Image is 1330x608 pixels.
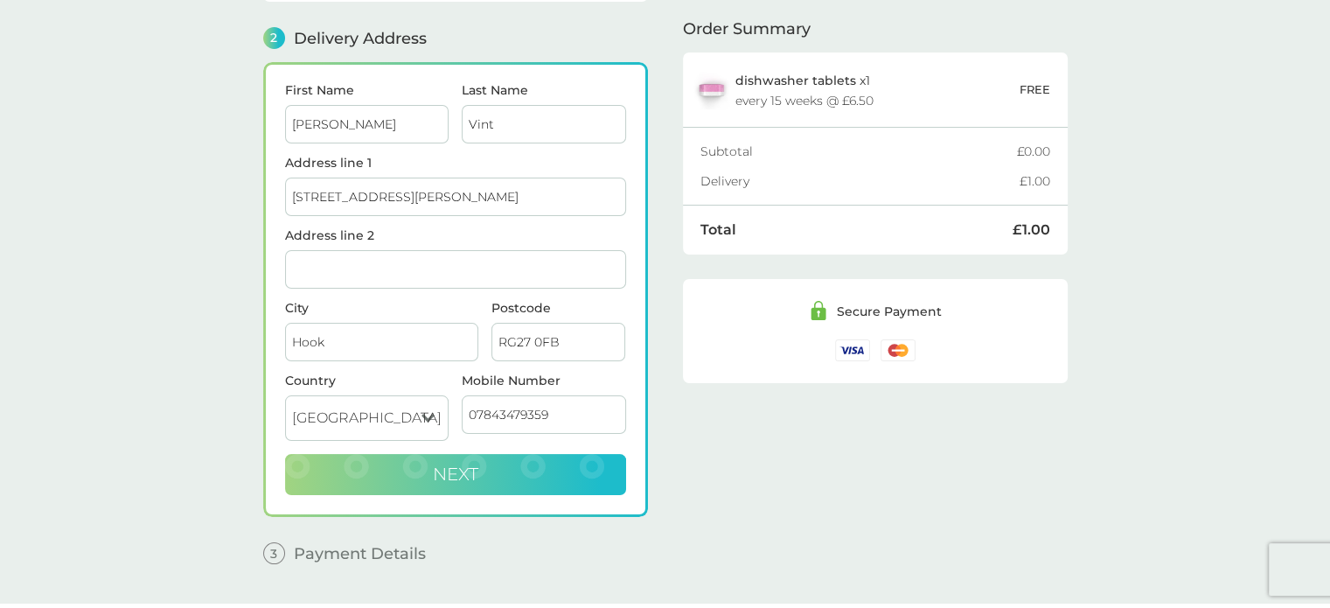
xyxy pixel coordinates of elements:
div: £1.00 [1020,175,1050,187]
label: Postcode [491,302,626,314]
p: x 1 [735,73,870,87]
div: Total [700,223,1013,237]
label: Address line 1 [285,157,626,169]
button: Next [285,454,626,496]
span: 3 [263,542,285,564]
label: Last Name [462,84,626,96]
span: Next [433,464,478,485]
label: City [285,302,478,314]
img: /assets/icons/cards/mastercard.svg [881,339,916,361]
div: Delivery [700,175,1020,187]
div: Secure Payment [837,305,942,318]
div: every 15 weeks @ £6.50 [735,94,874,107]
div: £1.00 [1013,223,1050,237]
label: Address line 2 [285,229,626,241]
div: Country [285,374,449,387]
span: Payment Details [294,546,426,562]
p: FREE [1020,80,1050,99]
label: First Name [285,84,449,96]
label: Mobile Number [462,374,626,387]
span: 2 [263,27,285,49]
div: £0.00 [1017,145,1050,157]
span: Delivery Address [294,31,427,46]
div: Subtotal [700,145,1017,157]
span: dishwasher tablets [735,73,856,88]
span: Order Summary [683,21,811,37]
img: /assets/icons/cards/visa.svg [835,339,870,361]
